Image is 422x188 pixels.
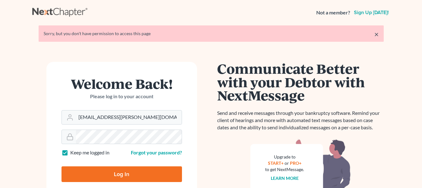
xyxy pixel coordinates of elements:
[374,30,379,38] a: ×
[353,10,390,15] a: Sign up [DATE]!
[76,110,182,124] input: Email Address
[44,30,379,37] div: Sorry, but you don't have permission to access this page
[131,149,182,155] a: Forgot your password?
[61,166,182,182] input: Log In
[285,160,289,166] span: or
[290,160,302,166] a: PRO+
[271,175,299,181] a: Learn more
[61,77,182,90] h1: Welcome Back!
[61,93,182,100] p: Please log in to your account
[217,62,384,102] h1: Communicate Better with your Debtor with NextMessage
[316,9,350,16] strong: Not a member?
[70,149,110,156] label: Keep me logged in
[268,160,284,166] a: START+
[265,154,304,160] div: Upgrade to
[217,110,384,131] p: Send and receive messages through your bankruptcy software. Remind your client of hearings and mo...
[265,166,304,173] div: to get NextMessage.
